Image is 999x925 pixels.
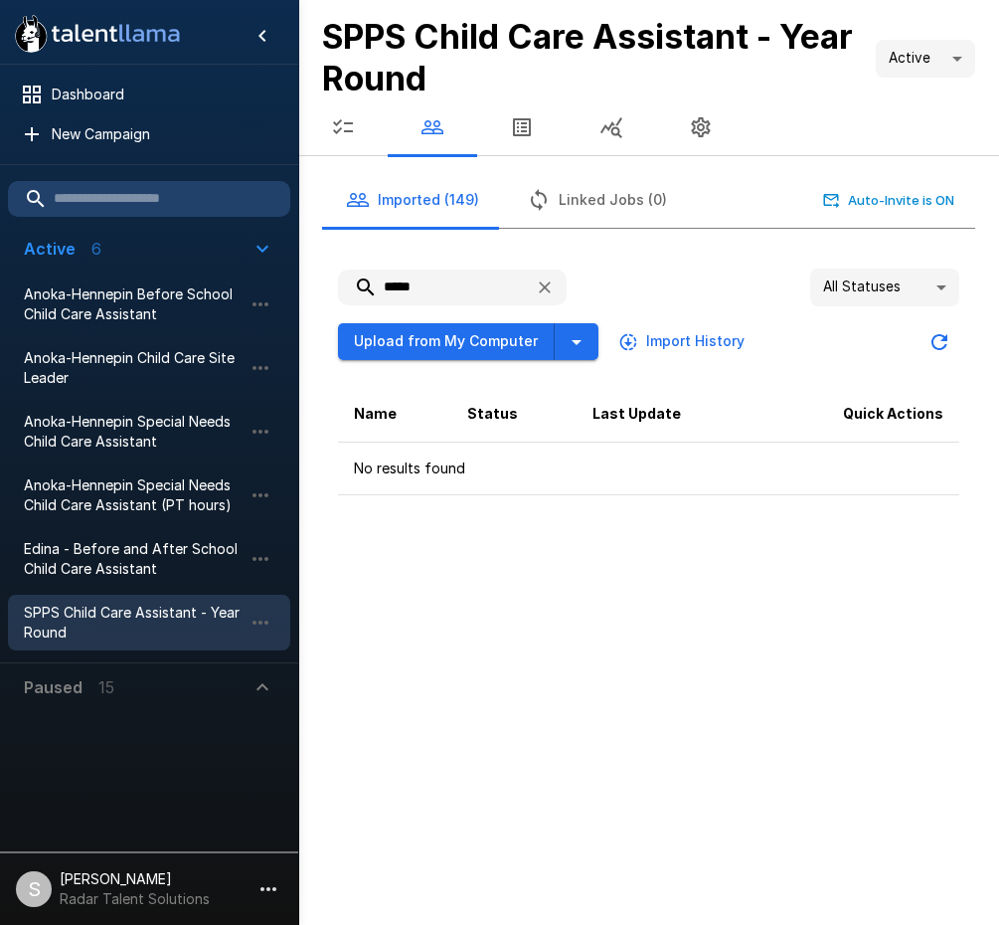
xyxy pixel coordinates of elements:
th: Name [338,386,451,443]
th: Status [451,386,577,443]
button: Linked Jobs (0) [503,172,691,228]
th: Quick Actions [758,386,959,443]
button: Imported (149) [322,172,503,228]
button: Upload from My Computer [338,323,555,360]
div: Active [876,40,975,78]
b: SPPS Child Care Assistant - Year Round [322,16,853,98]
div: All Statuses [810,269,959,306]
button: Updated Today - 9:48 AM [919,322,959,362]
button: Auto-Invite is ON [819,185,959,216]
th: Last Update [577,386,759,443]
button: Import History [614,323,752,360]
td: No results found [338,442,959,494]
